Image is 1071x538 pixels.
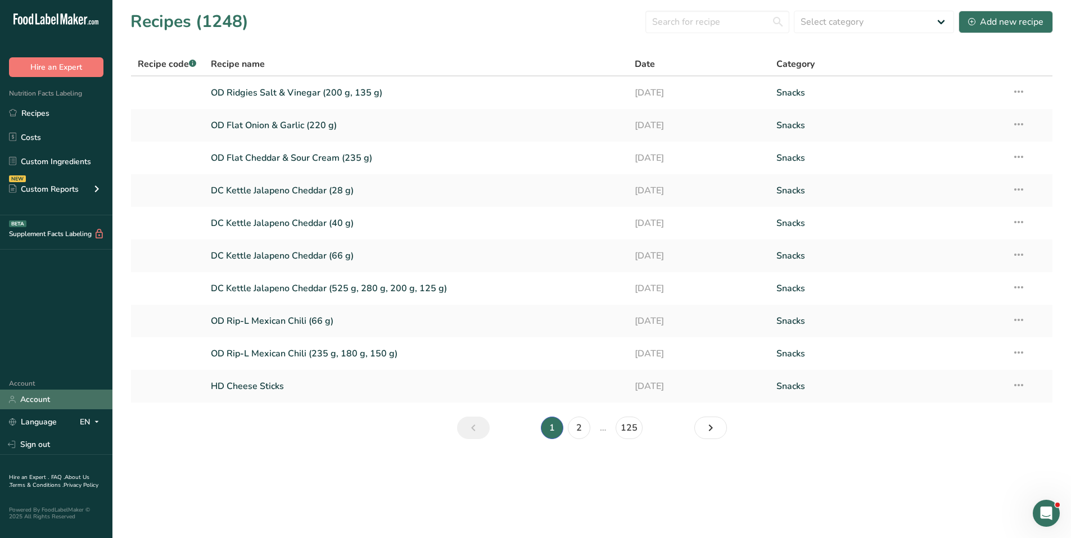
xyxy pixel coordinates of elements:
[211,57,265,71] span: Recipe name
[968,15,1043,29] div: Add new recipe
[635,244,763,268] a: [DATE]
[776,211,998,235] a: Snacks
[10,481,64,489] a: Terms & Conditions .
[776,146,998,170] a: Snacks
[1033,500,1060,527] iframe: Intercom live chat
[9,412,57,432] a: Language
[635,114,763,137] a: [DATE]
[138,58,196,70] span: Recipe code
[9,473,49,481] a: Hire an Expert .
[776,342,998,365] a: Snacks
[130,9,248,34] h1: Recipes (1248)
[9,175,26,182] div: NEW
[645,11,789,33] input: Search for recipe
[9,183,79,195] div: Custom Reports
[211,309,622,333] a: OD Rip-L Mexican Chili (66 g)
[9,57,103,77] button: Hire an Expert
[9,220,26,227] div: BETA
[776,114,998,137] a: Snacks
[211,342,622,365] a: OD Rip-L Mexican Chili (235 g, 180 g, 150 g)
[776,277,998,300] a: Snacks
[635,211,763,235] a: [DATE]
[211,211,622,235] a: DC Kettle Jalapeno Cheddar (40 g)
[635,57,655,71] span: Date
[51,473,65,481] a: FAQ .
[211,244,622,268] a: DC Kettle Jalapeno Cheddar (66 g)
[635,179,763,202] a: [DATE]
[694,417,727,439] a: Next page
[776,81,998,105] a: Snacks
[80,415,103,429] div: EN
[635,309,763,333] a: [DATE]
[776,309,998,333] a: Snacks
[457,417,490,439] a: Previous page
[211,277,622,300] a: DC Kettle Jalapeno Cheddar (525 g, 280 g, 200 g, 125 g)
[776,244,998,268] a: Snacks
[635,277,763,300] a: [DATE]
[64,481,98,489] a: Privacy Policy
[568,417,590,439] a: Page 2.
[776,374,998,398] a: Snacks
[776,57,815,71] span: Category
[635,81,763,105] a: [DATE]
[635,342,763,365] a: [DATE]
[211,146,622,170] a: OD Flat Cheddar & Sour Cream (235 g)
[9,473,89,489] a: About Us .
[635,374,763,398] a: [DATE]
[635,146,763,170] a: [DATE]
[211,81,622,105] a: OD Ridgies Salt & Vinegar (200 g, 135 g)
[776,179,998,202] a: Snacks
[959,11,1053,33] button: Add new recipe
[211,374,622,398] a: HD Cheese Sticks
[9,507,103,520] div: Powered By FoodLabelMaker © 2025 All Rights Reserved
[616,417,643,439] a: Page 125.
[211,179,622,202] a: DC Kettle Jalapeno Cheddar (28 g)
[211,114,622,137] a: OD Flat Onion & Garlic (220 g)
